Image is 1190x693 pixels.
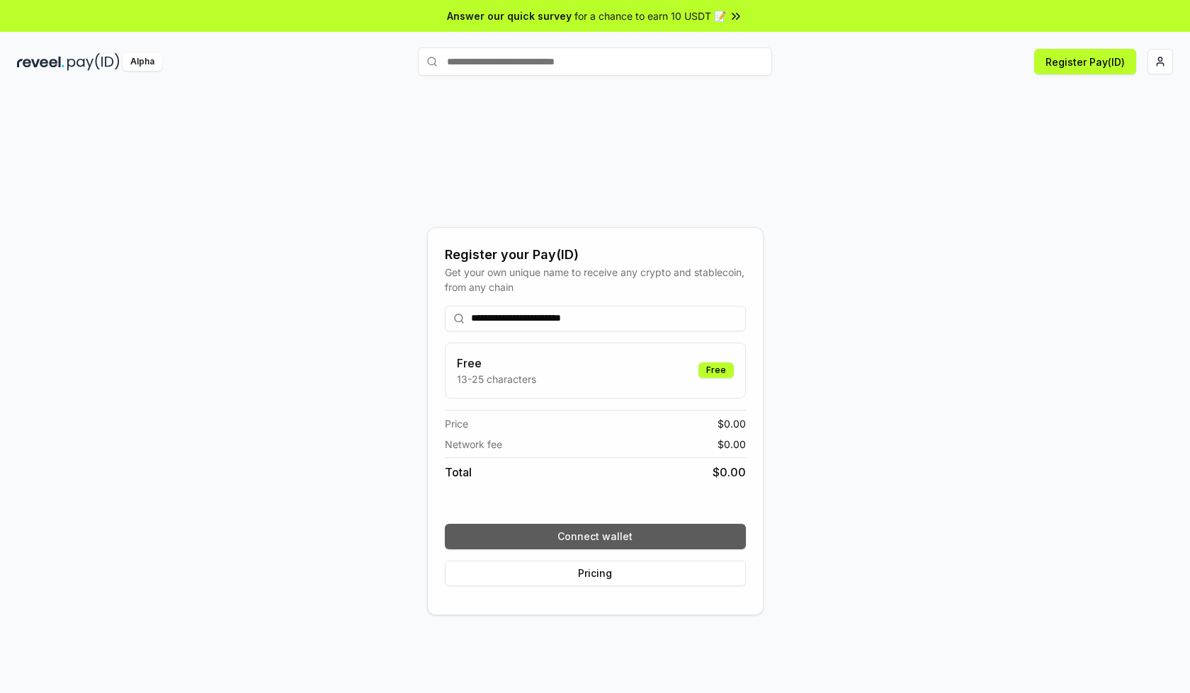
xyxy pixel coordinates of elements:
span: $ 0.00 [718,437,746,452]
button: Register Pay(ID) [1034,49,1136,74]
button: Pricing [445,561,746,586]
div: Get your own unique name to receive any crypto and stablecoin, from any chain [445,265,746,294]
div: Free [698,362,734,378]
span: Answer our quick survey [447,8,572,23]
span: Price [445,416,468,431]
button: Connect wallet [445,524,746,549]
span: $ 0.00 [713,464,746,481]
span: for a chance to earn 10 USDT 📝 [574,8,726,23]
span: Network fee [445,437,502,452]
span: Total [445,464,472,481]
div: Alpha [123,53,162,71]
div: Register your Pay(ID) [445,245,746,265]
h3: Free [457,355,536,372]
img: pay_id [67,53,120,71]
p: 13-25 characters [457,372,536,386]
img: reveel_dark [17,53,64,71]
span: $ 0.00 [718,416,746,431]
